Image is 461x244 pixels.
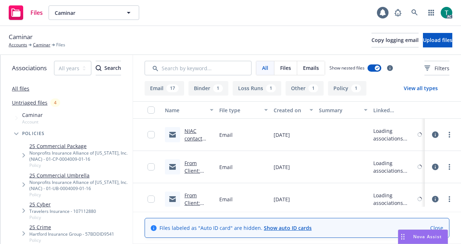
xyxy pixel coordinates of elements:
[184,160,213,227] a: From Client: request to delete contact in [GEOGRAPHIC_DATA], [PERSON_NAME].msg
[274,106,305,114] div: Created on
[188,81,228,96] button: Binder
[216,101,271,119] button: File type
[233,81,281,96] button: Loss Runs
[12,63,47,73] span: Associations
[49,5,139,20] button: Caminar
[280,64,291,72] span: Files
[445,195,454,203] a: more
[29,208,96,214] div: Travelers Insurance - 107112880
[423,33,452,47] button: Upload files
[29,223,114,231] a: 25 Crime
[29,179,130,192] div: Nonprofits Insurance Alliance of [US_STATE], Inc. (NIAC) - 01-UB-0004009-01-16
[424,64,449,72] span: Filters
[184,127,212,172] a: NIAC contact update - delete [PERSON_NAME].msg
[9,32,33,42] span: Caminar
[316,101,370,119] button: Summary
[219,195,233,203] span: Email
[148,106,155,114] input: Select all
[29,162,130,168] span: Policy
[398,230,407,244] div: Drag to move
[264,224,312,231] a: Show auto ID cards
[29,237,114,243] span: Policy
[308,84,318,92] div: 1
[371,37,419,43] span: Copy logging email
[29,142,130,150] a: 25 Commercial Package
[413,234,442,240] span: Nova Assist
[392,81,449,96] button: View all types
[370,101,425,119] button: Linked associations
[445,130,454,139] a: more
[29,214,96,220] span: Policy
[50,98,60,107] div: 4
[148,131,155,138] input: Toggle Row Selected
[148,195,155,203] input: Toggle Row Selected
[29,172,130,179] a: 25 Commercial Umbrella
[29,201,96,208] a: 25 Cyber
[423,37,452,43] span: Upload files
[319,106,360,114] div: Summary
[391,5,405,20] a: Report a Bug
[29,150,130,162] div: Nonprofits Insurance Alliance of [US_STATE], Inc. (NIAC) - 01-CP-0004009-01-16
[286,81,324,96] button: Other
[145,81,184,96] button: Email
[29,231,114,237] div: Hartford Insurance Group - 57BDDID9541
[371,33,419,47] button: Copy logging email
[56,42,65,48] span: Files
[219,131,233,139] span: Email
[373,127,416,142] div: Loading associations...
[430,224,443,232] a: Close
[441,7,452,18] img: photo
[274,131,290,139] span: [DATE]
[373,159,416,174] div: Loading associations...
[29,192,130,198] span: Policy
[373,106,422,114] div: Linked associations
[22,119,43,125] span: Account
[148,163,155,171] input: Toggle Row Selected
[373,192,416,207] div: Loading associations...
[9,42,27,48] a: Accounts
[22,131,45,136] span: Policies
[435,64,449,72] span: Filters
[96,61,121,75] button: SearchSearch
[271,101,316,119] button: Created on
[407,5,422,20] a: Search
[159,224,312,232] span: Files labeled as "Auto ID card" are hidden.
[6,3,46,23] a: Files
[274,195,290,203] span: [DATE]
[12,99,47,106] a: Untriaged files
[33,42,50,48] a: Caminar
[274,163,290,171] span: [DATE]
[329,65,365,71] span: Show nested files
[303,64,319,72] span: Emails
[96,61,121,75] div: Search
[424,5,439,20] a: Switch app
[12,85,29,92] a: All files
[328,81,366,96] button: Policy
[30,10,43,16] span: Files
[22,111,43,119] span: Caminar
[145,61,252,75] input: Search by keyword...
[351,84,361,92] div: 1
[162,101,216,119] button: Name
[445,163,454,171] a: more
[424,61,449,75] button: Filters
[398,230,448,244] button: Nova Assist
[213,84,223,92] div: 1
[219,163,233,171] span: Email
[219,106,260,114] div: File type
[262,64,268,72] span: All
[166,84,179,92] div: 17
[55,9,117,17] span: Caminar
[165,106,205,114] div: Name
[96,65,101,71] svg: Search
[266,84,276,92] div: 1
